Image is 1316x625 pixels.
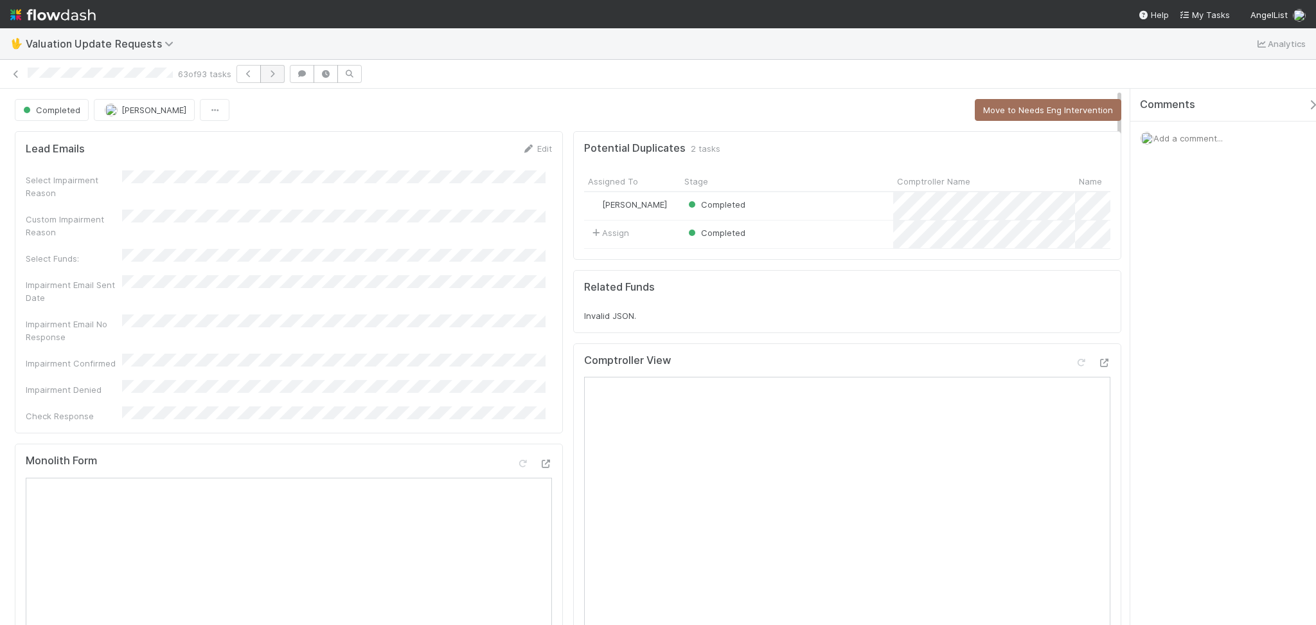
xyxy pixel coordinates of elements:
div: Invalid JSON. [584,309,1110,322]
span: Assign [589,226,629,239]
div: Custom Impairment Reason [26,213,122,239]
img: avatar_d8fc9ee4-bd1b-4062-a2a8-84feb2d97839.png [105,104,118,116]
a: Edit [522,143,552,154]
span: Add a comment... [1153,133,1223,143]
span: AngelList [1250,10,1288,20]
span: [PERSON_NAME] [121,105,186,115]
span: 63 of 93 tasks [178,68,231,80]
img: avatar_d8fc9ee4-bd1b-4062-a2a8-84feb2d97839.png [1293,9,1306,22]
div: Impairment Denied [26,383,122,396]
span: 2 tasks [691,142,720,155]
h5: Lead Emails [26,143,85,156]
span: Valuation Update Requests [26,37,180,50]
a: My Tasks [1179,8,1230,21]
span: Assigned To [588,175,638,188]
span: Stage [684,175,708,188]
span: Completed [686,228,745,238]
div: Select Impairment Reason [26,174,122,199]
div: Impairment Email Sent Date [26,278,122,304]
button: Move to Needs Eng Intervention [975,99,1121,121]
span: My Tasks [1179,10,1230,20]
span: 🖖 [10,38,23,49]
div: Help [1138,8,1169,21]
span: Completed [686,199,745,210]
div: Check Response [26,410,122,422]
button: [PERSON_NAME] [94,99,195,121]
img: avatar_d8fc9ee4-bd1b-4062-a2a8-84feb2d97839.png [590,199,600,210]
span: Name [1079,175,1102,188]
div: Completed [686,198,745,211]
div: Select Funds: [26,252,122,265]
button: Completed [15,99,89,121]
h5: Comptroller View [584,354,671,367]
div: Impairment Confirmed [26,357,122,370]
span: Completed [21,105,80,115]
a: Analytics [1255,36,1306,51]
div: Completed [686,226,745,239]
span: Comptroller Name [897,175,970,188]
h5: Monolith Form [26,455,97,467]
span: [PERSON_NAME] [602,199,667,210]
div: Impairment Email No Response [26,318,122,343]
img: logo-inverted-e16ddd16eac7371096b0.svg [10,4,96,26]
img: avatar_d8fc9ee4-bd1b-4062-a2a8-84feb2d97839.png [1141,132,1153,145]
span: Comments [1140,98,1195,111]
h5: Related Funds [584,281,655,294]
h5: Potential Duplicates [584,142,686,155]
div: [PERSON_NAME] [589,198,667,211]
